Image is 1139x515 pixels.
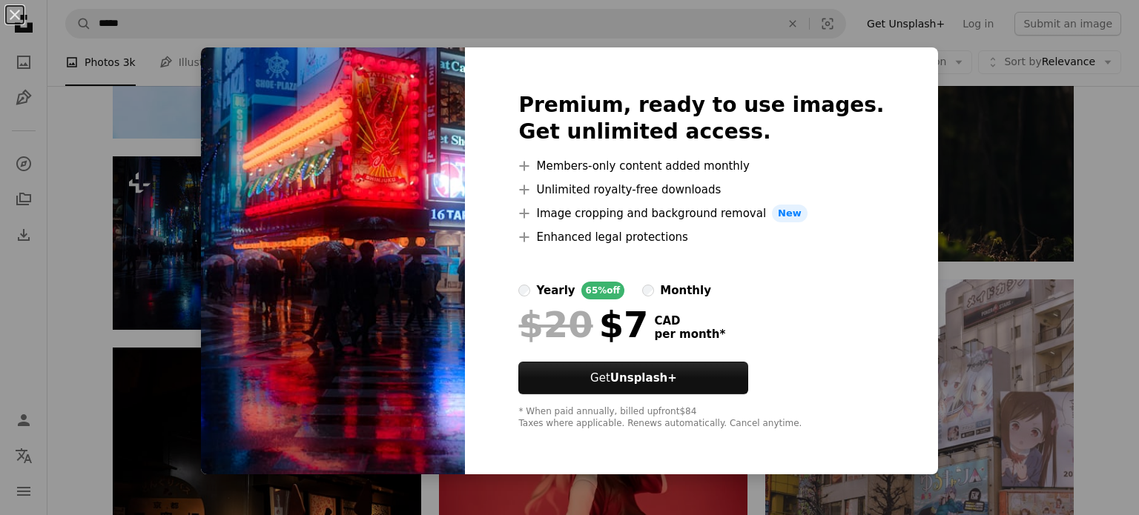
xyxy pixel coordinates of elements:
div: 65% off [581,282,625,299]
li: Members-only content added monthly [518,157,884,175]
li: Enhanced legal protections [518,228,884,246]
img: premium_photo-1674718013659-6930c469e641 [201,47,465,474]
li: Image cropping and background removal [518,205,884,222]
div: * When paid annually, billed upfront $84 Taxes where applicable. Renews automatically. Cancel any... [518,406,884,430]
button: GetUnsplash+ [518,362,748,394]
div: $7 [518,305,648,344]
input: monthly [642,285,654,296]
div: monthly [660,282,711,299]
li: Unlimited royalty-free downloads [518,181,884,199]
input: yearly65%off [518,285,530,296]
span: CAD [654,314,725,328]
div: yearly [536,282,575,299]
h2: Premium, ready to use images. Get unlimited access. [518,92,884,145]
span: New [772,205,808,222]
strong: Unsplash+ [610,371,677,385]
span: $20 [518,305,592,344]
span: per month * [654,328,725,341]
